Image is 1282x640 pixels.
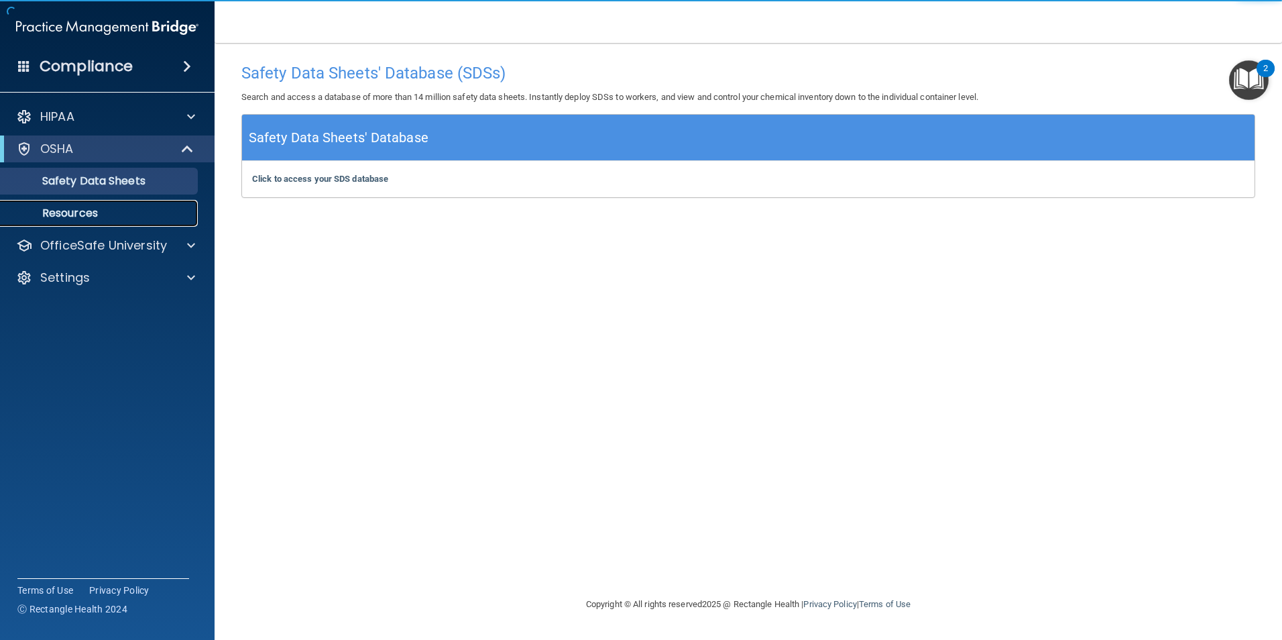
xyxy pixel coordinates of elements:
[16,237,195,254] a: OfficeSafe University
[17,602,127,616] span: Ⓒ Rectangle Health 2024
[16,109,195,125] a: HIPAA
[17,584,73,597] a: Terms of Use
[1263,68,1268,86] div: 2
[241,89,1255,105] p: Search and access a database of more than 14 million safety data sheets. Instantly deploy SDSs to...
[89,584,150,597] a: Privacy Policy
[504,583,993,626] div: Copyright © All rights reserved 2025 @ Rectangle Health | |
[241,64,1255,82] h4: Safety Data Sheets' Database (SDSs)
[40,270,90,286] p: Settings
[40,109,74,125] p: HIPAA
[249,126,428,150] h5: Safety Data Sheets' Database
[803,599,856,609] a: Privacy Policy
[16,14,198,41] img: PMB logo
[40,57,133,76] h4: Compliance
[40,141,74,157] p: OSHA
[252,174,388,184] a: Click to access your SDS database
[859,599,911,609] a: Terms of Use
[16,270,195,286] a: Settings
[1229,60,1269,100] button: Open Resource Center, 2 new notifications
[9,174,192,188] p: Safety Data Sheets
[9,207,192,220] p: Resources
[40,237,167,254] p: OfficeSafe University
[16,141,194,157] a: OSHA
